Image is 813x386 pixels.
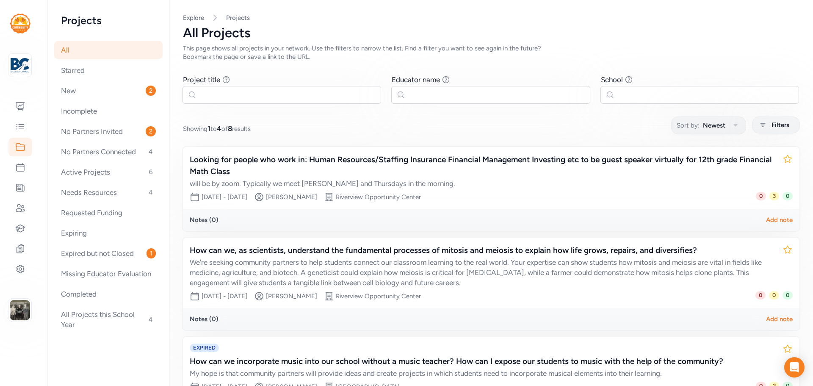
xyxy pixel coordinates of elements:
[671,117,746,134] button: Sort by:Newest
[54,305,163,334] div: All Projects this School Year
[336,193,421,201] div: Riverview Opportunity Center
[190,216,218,224] div: Notes ( 0 )
[783,192,793,200] span: 0
[183,25,799,41] div: All Projects
[266,193,317,201] div: [PERSON_NAME]
[54,264,163,283] div: Missing Educator Evaluation
[392,75,440,85] div: Educator name
[54,224,163,242] div: Expiring
[190,368,776,378] div: My hope is that community partners will provide ideas and create projects in which students need ...
[783,291,793,300] span: 0
[54,163,163,181] div: Active Projects
[145,314,156,325] span: 4
[190,315,218,323] div: Notes ( 0 )
[772,120,789,130] span: Filters
[147,248,156,258] span: 1
[54,61,163,80] div: Starred
[784,357,805,378] div: Open Intercom Messenger
[677,120,700,131] span: Sort by:
[190,257,776,288] div: We're seeking community partners to help students connect our classroom learning to the real worl...
[766,315,793,323] div: Add note
[226,14,250,22] a: Projects
[207,124,210,133] span: 1
[54,81,163,100] div: New
[183,44,562,61] div: This page shows all projects in your network. Use the filters to narrow the list. Find a filter y...
[190,244,776,256] div: How can we, as scientists, understand the fundamental processes of mitosis and meiosis to explain...
[54,244,163,263] div: Expired but not Closed
[190,154,776,178] div: Looking for people who work in: Human Resources/Staffing Insurance Financial Management Investing...
[266,292,317,300] div: [PERSON_NAME]
[601,75,623,85] div: School
[54,285,163,303] div: Completed
[54,41,163,59] div: All
[183,75,220,85] div: Project title
[145,147,156,157] span: 4
[54,122,163,141] div: No Partners Invited
[11,56,29,75] img: logo
[336,292,421,300] div: Riverview Opportunity Center
[766,216,793,224] div: Add note
[146,86,156,96] span: 2
[10,14,30,33] img: logo
[202,193,247,201] div: [DATE] - [DATE]
[202,292,247,300] div: [DATE] - [DATE]
[190,178,776,189] div: will be by zoom. Typically we meet [PERSON_NAME] and Thursdays in the morning.
[769,192,779,200] span: 3
[755,291,766,300] span: 0
[54,183,163,202] div: Needs Resources
[703,120,725,131] span: Newest
[217,124,221,133] span: 4
[190,344,219,352] span: EXPIRED
[54,102,163,120] div: Incomplete
[183,14,799,22] nav: Breadcrumb
[228,124,232,133] span: 8
[183,123,251,133] span: Showing to of results
[769,291,779,300] span: 0
[756,192,766,200] span: 0
[146,126,156,136] span: 2
[183,14,204,22] a: Explore
[146,167,156,177] span: 6
[54,142,163,161] div: No Partners Connected
[61,14,156,27] h2: Projects
[190,355,776,367] div: How can we incorporate music into our school without a music teacher? How can I expose our studen...
[145,187,156,197] span: 4
[54,203,163,222] div: Requested Funding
